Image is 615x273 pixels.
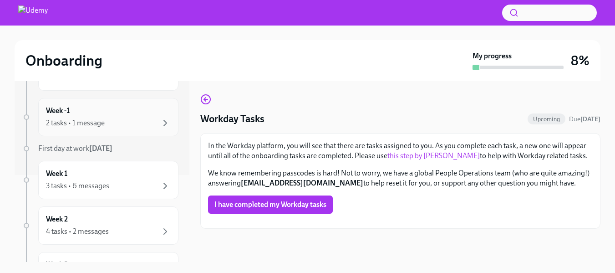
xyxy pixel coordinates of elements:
[46,181,109,191] div: 3 tasks • 6 messages
[387,151,480,160] a: this step by [PERSON_NAME]
[22,161,178,199] a: Week 13 tasks • 6 messages
[22,144,178,154] a: First day at work[DATE]
[208,168,593,188] p: We know remembering passcodes is hard! Not to worry, we have a global People Operations team (who...
[38,144,112,153] span: First day at work
[208,141,593,161] p: In the Workday platform, you will see that there are tasks assigned to you. As you complete each ...
[569,115,600,123] span: Due
[89,144,112,153] strong: [DATE]
[46,214,68,224] h6: Week 2
[569,115,600,124] span: September 1st, 2025 13:00
[200,112,264,126] h4: Workday Tasks
[18,5,48,20] img: Udemy
[46,169,67,179] h6: Week 1
[214,200,326,209] span: I have completed my Workday tasks
[46,227,109,237] div: 4 tasks • 2 messages
[208,196,333,214] button: I have completed my Workday tasks
[25,52,102,70] h2: Onboarding
[46,106,70,116] h6: Week -1
[22,206,178,245] a: Week 24 tasks • 2 messages
[241,179,363,187] strong: [EMAIL_ADDRESS][DOMAIN_NAME]
[46,118,105,128] div: 2 tasks • 1 message
[473,51,512,61] strong: My progress
[22,98,178,136] a: Week -12 tasks • 1 message
[528,116,565,123] span: Upcoming
[571,52,590,69] h3: 8%
[46,260,68,270] h6: Week 3
[580,115,600,123] strong: [DATE]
